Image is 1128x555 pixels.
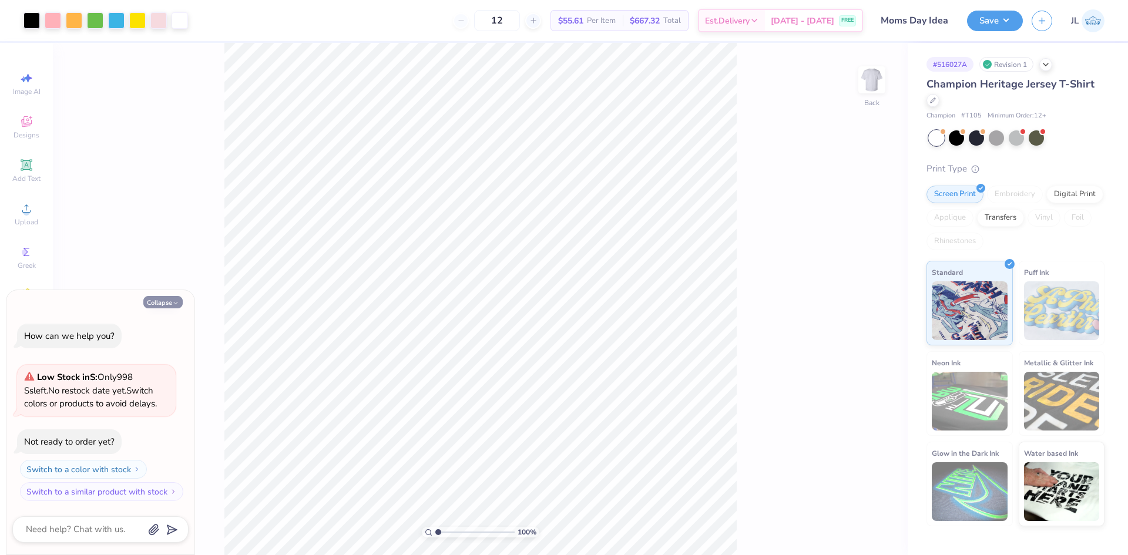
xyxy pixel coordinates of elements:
img: Switch to a similar product with stock [170,488,177,495]
span: Per Item [587,15,616,27]
div: Back [864,97,879,108]
span: Standard [932,266,963,278]
span: [DATE] - [DATE] [771,15,834,27]
img: Switch to a color with stock [133,466,140,473]
img: Back [860,68,884,92]
span: Add Text [12,174,41,183]
span: Total [663,15,681,27]
img: Metallic & Glitter Ink [1024,372,1100,430]
span: $667.32 [630,15,660,27]
div: Print Type [926,162,1104,176]
div: Screen Print [926,186,983,203]
span: Water based Ink [1024,447,1078,459]
span: FREE [841,16,854,25]
div: Revision 1 [979,57,1033,72]
input: – – [474,10,520,31]
img: Water based Ink [1024,462,1100,521]
div: Digital Print [1046,186,1103,203]
a: JL [1071,9,1104,32]
img: Neon Ink [932,372,1008,430]
div: Embroidery [987,186,1043,203]
span: Puff Ink [1024,266,1049,278]
div: Foil [1064,209,1092,227]
button: Switch to a similar product with stock [20,482,183,501]
button: Switch to a color with stock [20,460,147,479]
img: Glow in the Dark Ink [932,462,1008,521]
div: Transfers [977,209,1024,227]
span: 100 % [518,527,536,537]
div: How can we help you? [24,330,115,342]
span: $55.61 [558,15,583,27]
span: # T105 [961,111,982,121]
img: Puff Ink [1024,281,1100,340]
div: # 516027A [926,57,973,72]
button: Collapse [143,296,183,308]
button: Save [967,11,1023,31]
div: Vinyl [1028,209,1060,227]
span: Champion [926,111,955,121]
span: Minimum Order: 12 + [988,111,1046,121]
span: Upload [15,217,38,227]
strong: Low Stock in S : [37,371,98,383]
span: Glow in the Dark Ink [932,447,999,459]
span: Image AI [13,87,41,96]
span: Designs [14,130,39,140]
span: Only 998 Ss left. Switch colors or products to avoid delays. [24,371,157,409]
span: Neon Ink [932,356,961,369]
input: Untitled Design [872,9,958,32]
div: Rhinestones [926,233,983,250]
span: Champion Heritage Jersey T-Shirt [926,77,1095,91]
span: JL [1071,14,1079,28]
div: Not ready to order yet? [24,436,115,448]
span: Metallic & Glitter Ink [1024,356,1093,369]
span: No restock date yet. [48,385,126,396]
div: Applique [926,209,973,227]
img: Standard [932,281,1008,340]
img: Jairo Laqui [1082,9,1104,32]
span: Est. Delivery [705,15,750,27]
span: Greek [18,261,36,270]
